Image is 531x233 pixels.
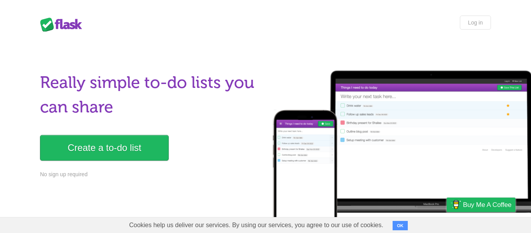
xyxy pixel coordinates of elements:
[451,198,461,211] img: Buy me a coffee
[460,16,491,30] a: Log in
[447,198,515,212] a: Buy me a coffee
[393,221,408,230] button: OK
[40,18,87,32] div: Flask Lists
[463,198,512,212] span: Buy me a coffee
[40,135,169,161] a: Create a to-do list
[121,217,391,233] span: Cookies help us deliver our services. By using our services, you agree to our use of cookies.
[40,170,261,179] p: No sign up required
[40,70,261,119] h1: Really simple to-do lists you can share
